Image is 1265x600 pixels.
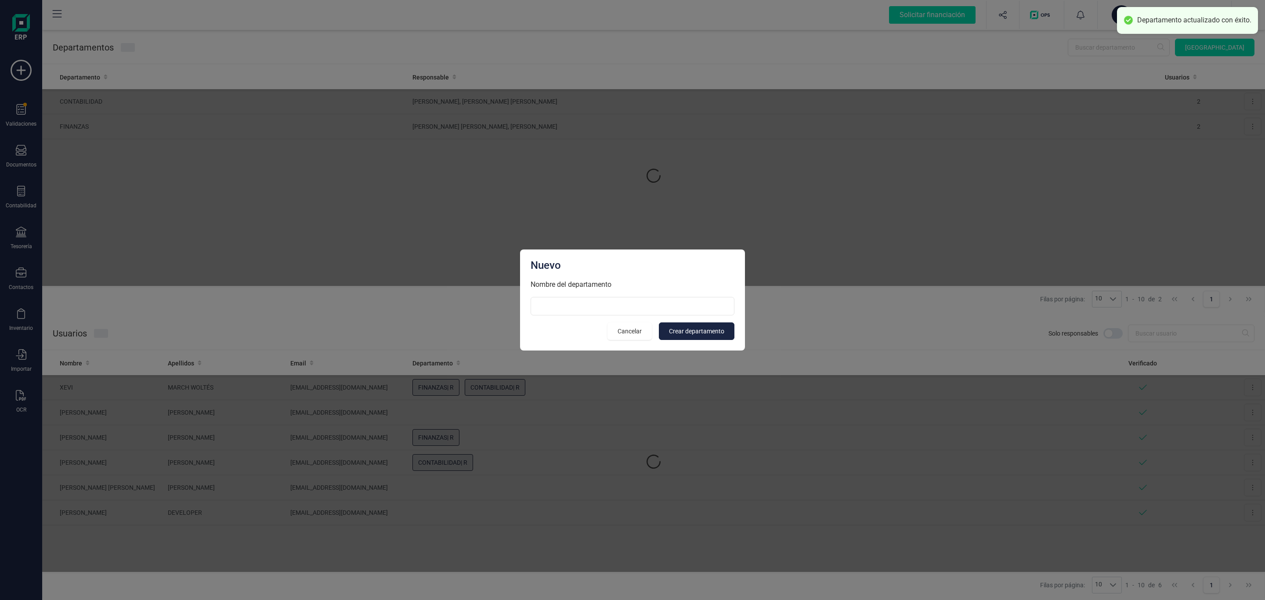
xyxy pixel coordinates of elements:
div: Nuevo [531,258,734,272]
span: Crear departamento [669,327,724,336]
div: Departamento actualizado con éxito. [1137,16,1251,25]
span: Cancelar [618,327,642,336]
p: Nombre del departamento [531,279,734,290]
button: Cancelar [607,322,652,340]
button: Crear departamento [659,322,734,340]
